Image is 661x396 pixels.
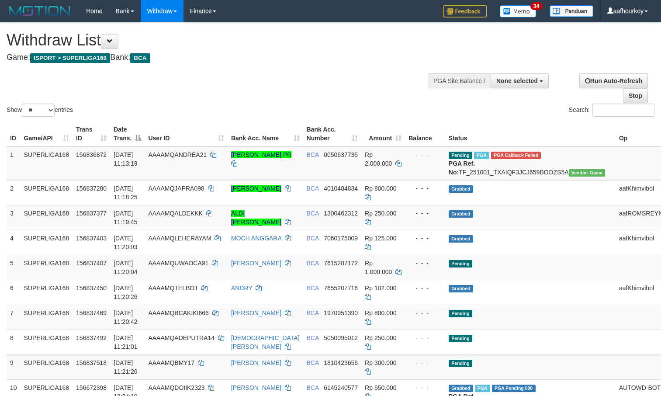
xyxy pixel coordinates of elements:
label: Show entries [7,104,73,117]
td: SUPERLIGA168 [21,180,73,205]
a: [PERSON_NAME] [231,185,281,192]
span: Rp 125.000 [365,235,396,242]
a: ALDI [PERSON_NAME] [231,210,281,226]
span: 156672398 [76,384,107,391]
div: - - - [408,358,442,367]
span: Rp 250.000 [365,334,396,341]
td: 5 [7,255,21,280]
span: 156837518 [76,359,107,366]
span: Rp 102.000 [365,285,396,292]
th: ID [7,122,21,146]
td: SUPERLIGA168 [21,230,73,255]
span: BCA [130,53,150,63]
div: - - - [408,383,442,392]
span: PGA Pending [492,385,536,392]
span: 156837377 [76,210,107,217]
span: Rp 2.000.000 [365,151,392,167]
span: BCA [307,260,319,267]
th: Amount: activate to sort column ascending [361,122,405,146]
span: BCA [307,235,319,242]
span: [DATE] 11:20:04 [114,260,138,275]
span: Copy 1300462312 to clipboard [324,210,358,217]
div: PGA Site Balance / [428,73,491,88]
span: Grabbed [449,210,473,218]
td: 7 [7,305,21,330]
span: BCA [307,384,319,391]
img: Feedback.jpg [443,5,487,17]
div: - - - [408,209,442,218]
span: BCA [307,210,319,217]
td: SUPERLIGA168 [21,205,73,230]
span: AAAAMQANDREA21 [148,151,207,158]
span: None selected [496,77,538,84]
span: Pending [449,310,472,317]
span: Pending [449,360,472,367]
h1: Withdraw List [7,31,432,49]
h4: Game: Bank: [7,53,432,62]
span: [DATE] 11:21:01 [114,334,138,350]
span: [DATE] 11:18:25 [114,185,138,201]
a: Stop [623,88,648,103]
th: Trans ID: activate to sort column ascending [73,122,110,146]
td: SUPERLIGA168 [21,354,73,379]
div: - - - [408,309,442,317]
select: Showentries [22,104,55,117]
span: Rp 800.000 [365,185,396,192]
th: User ID: activate to sort column ascending [145,122,228,146]
div: - - - [408,259,442,267]
span: Copy 0050637735 to clipboard [324,151,358,158]
span: Rp 300.000 [365,359,396,366]
span: BCA [307,151,319,158]
span: Copy 4010484834 to clipboard [324,185,358,192]
span: Pending [449,152,472,159]
a: [DEMOGRAPHIC_DATA] [PERSON_NAME] [231,334,300,350]
span: AAAAMQBCAKIKI666 [148,309,209,316]
a: MOCH ANGGARA [231,235,281,242]
span: Copy 5050095012 to clipboard [324,334,358,341]
span: Rp 550.000 [365,384,396,391]
div: - - - [408,284,442,292]
span: Rp 800.000 [365,309,396,316]
td: 6 [7,280,21,305]
input: Search: [592,104,654,117]
a: ANDRY [231,285,253,292]
th: Balance [405,122,445,146]
span: AAAAMQLEHERAYAM [148,235,211,242]
span: [DATE] 11:20:03 [114,235,138,250]
span: Pending [449,335,472,342]
span: Grabbed [449,185,473,193]
td: 1 [7,146,21,181]
span: BCA [307,309,319,316]
td: SUPERLIGA168 [21,330,73,354]
div: - - - [408,150,442,159]
span: Copy 1970951390 to clipboard [324,309,358,316]
span: Copy 7060175009 to clipboard [324,235,358,242]
span: 156837403 [76,235,107,242]
span: PGA Error [491,152,541,159]
td: 4 [7,230,21,255]
b: PGA Ref. No: [449,160,475,176]
span: 156837407 [76,260,107,267]
div: - - - [408,184,442,193]
span: Marked by aafsoycanthlai [475,385,490,392]
th: Bank Acc. Name: activate to sort column ascending [228,122,303,146]
span: AAAAMQDOIIK2323 [148,384,204,391]
a: [PERSON_NAME] [231,384,281,391]
span: [DATE] 11:13:19 [114,151,138,167]
td: SUPERLIGA168 [21,255,73,280]
td: 2 [7,180,21,205]
div: - - - [408,333,442,342]
span: [DATE] 11:20:42 [114,309,138,325]
span: [DATE] 11:21:26 [114,359,138,375]
td: SUPERLIGA168 [21,146,73,181]
label: Search: [569,104,654,117]
span: Rp 250.000 [365,210,396,217]
td: SUPERLIGA168 [21,280,73,305]
div: - - - [408,234,442,243]
span: Vendor URL: https://trx31.1velocity.biz [569,169,606,177]
span: 156837469 [76,309,107,316]
span: AAAAMQJAPRA098 [148,185,204,192]
a: [PERSON_NAME] [231,309,281,316]
span: AAAAMQBMY17 [148,359,194,366]
span: Copy 7615287172 to clipboard [324,260,358,267]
